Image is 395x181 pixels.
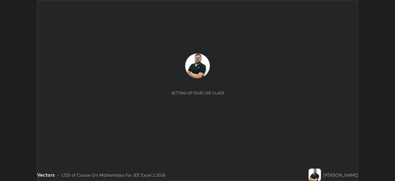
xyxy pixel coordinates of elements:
[57,172,59,178] div: •
[309,169,321,181] img: f98899dc132a48bf82b1ca03f1bb1e20.jpg
[171,91,224,95] div: Setting up your live class
[323,172,358,178] div: [PERSON_NAME]
[37,171,55,179] div: Vectors
[185,54,210,78] img: f98899dc132a48bf82b1ca03f1bb1e20.jpg
[62,172,165,178] div: L120 of Course On Mathematics for JEE Excel 2 2026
